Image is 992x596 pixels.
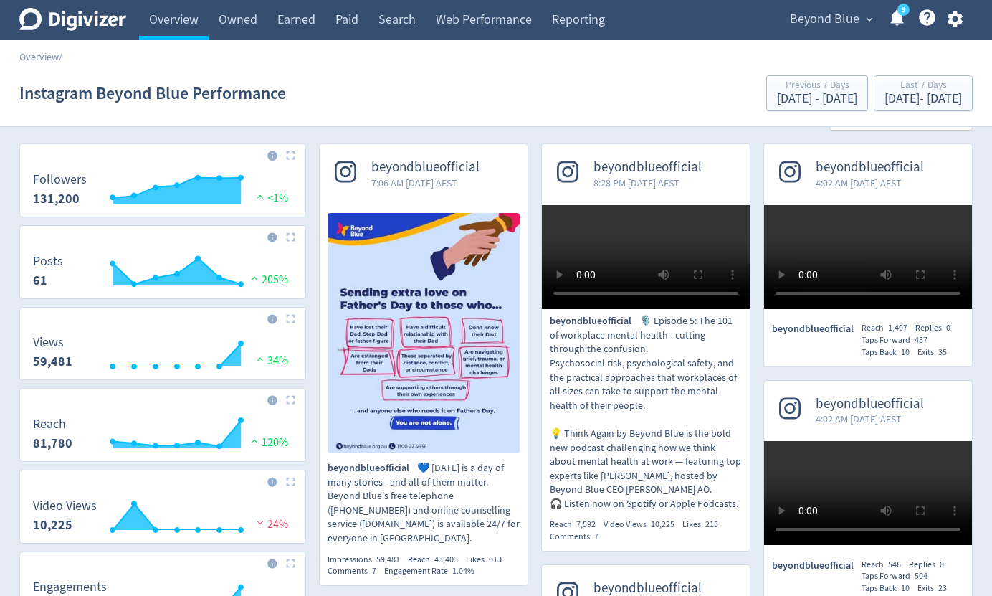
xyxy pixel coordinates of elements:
img: Placeholder [286,151,295,160]
span: 120% [247,435,288,450]
span: beyondblueofficial [371,159,480,176]
span: 457 [915,334,927,346]
p: 💙 [DATE] is a day of many stories - and all of them matter. Beyond Blue's free telephone ([PHONE_... [328,461,520,546]
div: Reach [408,554,466,566]
img: Placeholder [286,477,295,486]
img: 💙 Father's Day is a day of many stories - and all of them matter. Beyond Blue's free telephone (1... [328,213,520,453]
span: 10,225 [651,519,674,530]
div: Exits [917,582,955,595]
text: 5 [902,5,905,15]
img: Placeholder [286,395,295,405]
img: Placeholder [286,314,295,323]
div: Video Views [604,519,682,531]
svg: Posts 61 [26,255,300,293]
svg: Reach 81,780 [26,417,300,455]
div: Engagement Rate [384,565,482,577]
img: positive-performance.svg [247,273,262,283]
strong: 61 [33,272,47,289]
span: 7:06 AM [DATE] AEST [371,176,480,190]
span: Beyond Blue [790,8,859,31]
div: Last 7 Days [884,80,962,93]
span: 1,497 [888,322,907,334]
img: positive-performance.svg [253,191,267,202]
span: 35 [938,346,947,358]
div: Likes [682,519,726,531]
div: Replies [915,322,958,334]
span: 1.04% [452,565,474,577]
a: beyondblueofficial7:06 AM [DATE] AEST💙 Father's Day is a day of many stories - and all of them ma... [320,144,528,577]
span: 7 [372,565,376,577]
p: 🎙️ Episode 5: The 101 of workplace mental health - cutting through the confusion. Psychosocial ri... [550,314,742,511]
span: 0 [940,559,944,570]
h1: Instagram Beyond Blue Performance [19,70,286,116]
dt: Views [33,334,72,351]
dt: Reach [33,416,72,432]
span: 24% [253,517,288,531]
span: beyondblueofficial [816,159,924,176]
dt: Video Views [33,498,97,514]
span: 7,592 [576,519,596,530]
div: Taps Back [862,582,917,595]
span: beyondblueofficial [550,314,639,328]
span: 10 [901,346,910,358]
img: negative-performance.svg [253,517,267,528]
div: Taps Back [862,346,917,359]
span: beyondblueofficial [772,322,862,336]
div: Exits [917,346,955,359]
span: 43,403 [434,554,458,565]
img: positive-performance.svg [247,435,262,446]
div: Reach [862,559,909,571]
a: beyondblueofficial8:28 PM [DATE] AESTbeyondblueofficial🎙️ Episode 5: The 101 of workplace mental ... [542,144,750,543]
span: 546 [888,559,901,570]
span: 4:02 AM [DATE] AEST [816,176,924,190]
span: 34% [253,354,288,368]
span: expand_more [863,13,876,26]
div: Replies [909,559,952,571]
img: positive-performance.svg [253,354,267,364]
div: Taps Forward [862,334,935,346]
div: [DATE] - [DATE] [777,93,857,105]
span: 7 [594,531,598,542]
span: 504 [915,570,927,582]
span: beyondblueofficial [816,396,924,412]
img: Placeholder [286,559,295,568]
strong: 81,780 [33,435,72,452]
span: 613 [489,554,502,565]
span: / [59,50,62,63]
div: Reach [862,322,915,334]
dt: Posts [33,253,63,270]
button: Previous 7 Days[DATE] - [DATE] [766,75,868,111]
div: Previous 7 Days [777,80,857,93]
img: Placeholder [286,232,295,242]
dt: Engagements [33,579,107,595]
span: beyondblueofficial [328,461,417,476]
strong: 131,200 [33,190,80,207]
strong: 10,225 [33,516,72,534]
div: Reach [550,519,604,531]
div: Impressions [328,554,408,566]
div: Likes [466,554,510,566]
svg: Video Views 10,225 [26,499,300,537]
span: 0 [946,322,950,334]
span: 213 [705,519,718,530]
a: beyondblueofficial4:02 AM [DATE] AESTbeyondblueofficialReach546Replies0Taps Forward504Taps Back10... [764,381,972,595]
a: beyondblueofficial4:02 AM [DATE] AESTbeyondblueofficialReach1,497Replies0Taps Forward457Taps Back... [764,144,972,358]
button: Last 7 Days[DATE]- [DATE] [874,75,973,111]
svg: Followers 131,200 [26,173,300,211]
span: 23 [938,582,947,594]
span: beyondblueofficial [593,159,702,176]
span: 4:02 AM [DATE] AEST [816,412,924,426]
div: [DATE] - [DATE] [884,93,962,105]
span: 59,481 [376,554,400,565]
div: Taps Forward [862,570,935,582]
span: <1% [253,191,288,205]
button: Beyond Blue [785,8,877,31]
span: 8:28 PM [DATE] AEST [593,176,702,190]
div: Comments [328,565,384,577]
a: 5 [897,4,910,16]
span: 10 [901,582,910,594]
span: beyondblueofficial [772,559,862,573]
a: Overview [19,50,59,63]
dt: Followers [33,171,87,188]
span: 205% [247,273,288,287]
